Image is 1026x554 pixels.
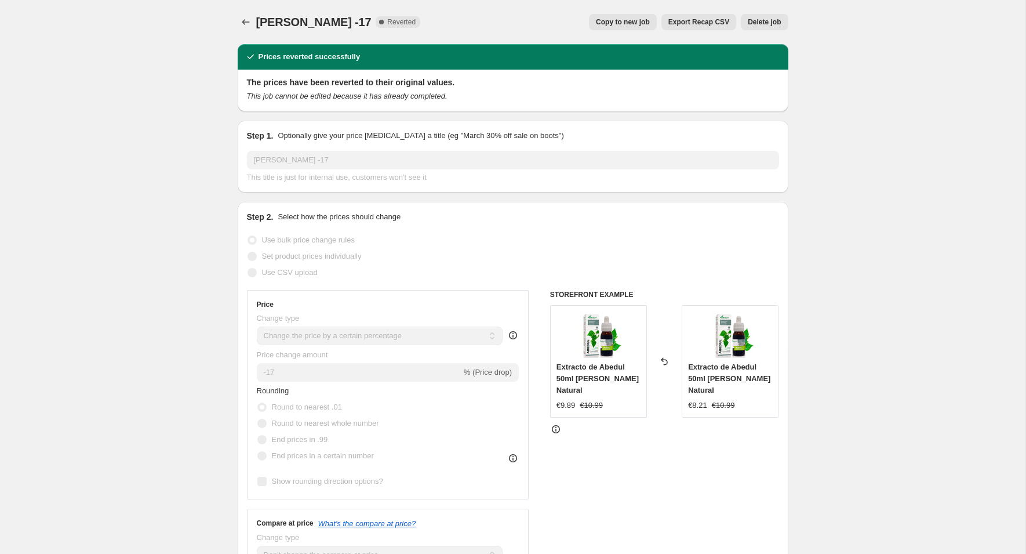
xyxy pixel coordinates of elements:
[589,14,657,30] button: Copy to new job
[257,363,461,382] input: -15
[596,17,650,27] span: Copy to new job
[247,92,447,100] i: This job cannot be edited because it has already completed.
[741,14,788,30] button: Delete job
[580,400,603,411] strike: €10.99
[575,312,621,358] img: B07PJTS3HF.MAIN_80x.jpg
[661,14,736,30] button: Export Recap CSV
[387,17,416,27] span: Reverted
[707,312,754,358] img: B07PJTS3HF.MAIN_80x.jpg
[318,519,416,528] button: What's the compare at price?
[262,236,355,244] span: Use bulk price change rules
[257,519,314,528] h3: Compare at price
[257,350,328,359] span: Price change amount
[464,368,512,376] span: % (Price drop)
[688,363,770,394] span: Extracto de Abedul 50ml [PERSON_NAME] Natural
[278,130,563,142] p: Optionally give your price [MEDICAL_DATA] a title (eg "March 30% off sale on boots")
[507,329,519,341] div: help
[262,252,362,260] span: Set product prices individually
[272,477,383,486] span: Show rounding direction options?
[257,533,300,542] span: Change type
[256,16,372,28] span: [PERSON_NAME] -17
[262,268,318,277] span: Use CSV upload
[556,400,576,411] div: €9.89
[247,130,274,142] h2: Step 1.
[272,451,374,460] span: End prices in a certain number
[688,400,707,411] div: €8.21
[278,211,401,223] p: Select how the prices should change
[238,14,254,30] button: Price change jobs
[257,314,300,323] span: Change type
[550,290,779,299] h6: STOREFRONT EXAMPLE
[247,173,427,182] span: This title is just for internal use, customers won't see it
[712,400,735,411] strike: €10.99
[748,17,781,27] span: Delete job
[257,386,289,395] span: Rounding
[259,51,361,63] h2: Prices reverted successfully
[556,363,639,394] span: Extracto de Abedul 50ml [PERSON_NAME] Natural
[668,17,729,27] span: Export Recap CSV
[247,211,274,223] h2: Step 2.
[247,77,779,88] h2: The prices have been reverted to their original values.
[257,300,274,309] h3: Price
[247,151,779,169] input: 30% off holiday sale
[272,419,379,428] span: Round to nearest whole number
[272,403,342,411] span: Round to nearest .01
[272,435,328,444] span: End prices in .99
